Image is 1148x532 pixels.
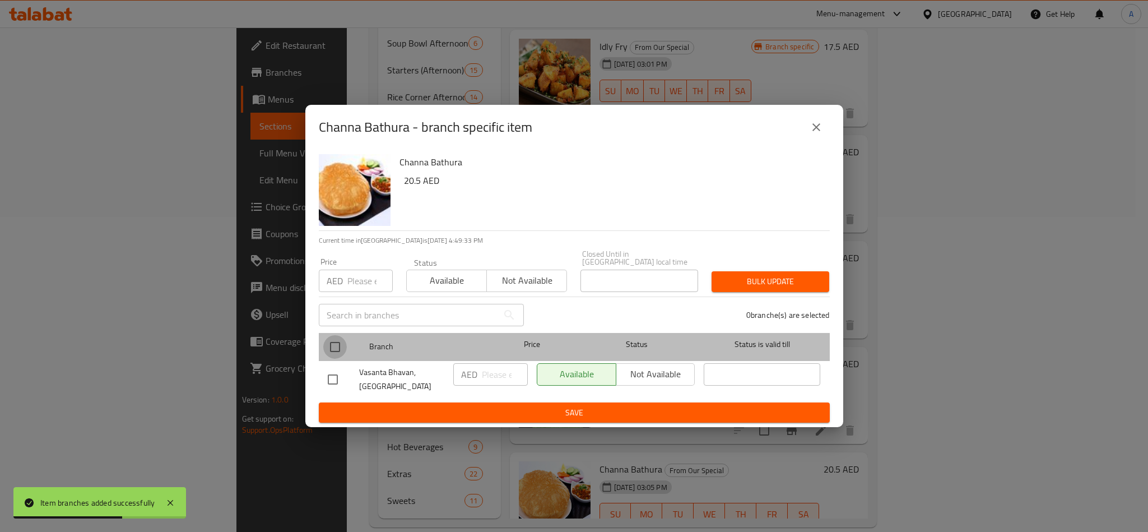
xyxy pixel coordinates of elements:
[495,337,569,351] span: Price
[369,340,486,354] span: Branch
[40,497,155,509] div: Item branches added successfully
[327,274,343,288] p: AED
[721,275,820,289] span: Bulk update
[461,368,477,381] p: AED
[319,403,830,423] button: Save
[746,309,830,321] p: 0 branche(s) are selected
[803,114,830,141] button: close
[404,173,821,188] h6: 20.5 AED
[319,118,532,136] h2: Channa Bathura - branch specific item
[704,337,820,351] span: Status is valid till
[319,235,830,246] p: Current time in [GEOGRAPHIC_DATA] is [DATE] 4:49:33 PM
[399,154,821,170] h6: Channa Bathura
[482,363,528,386] input: Please enter price
[491,272,563,289] span: Not available
[411,272,482,289] span: Available
[347,270,393,292] input: Please enter price
[486,270,567,292] button: Not available
[359,366,444,394] span: Vasanta Bhavan, [GEOGRAPHIC_DATA]
[406,270,487,292] button: Available
[328,406,821,420] span: Save
[319,154,391,226] img: Channa Bathura
[578,337,695,351] span: Status
[319,304,498,326] input: Search in branches
[712,271,829,292] button: Bulk update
